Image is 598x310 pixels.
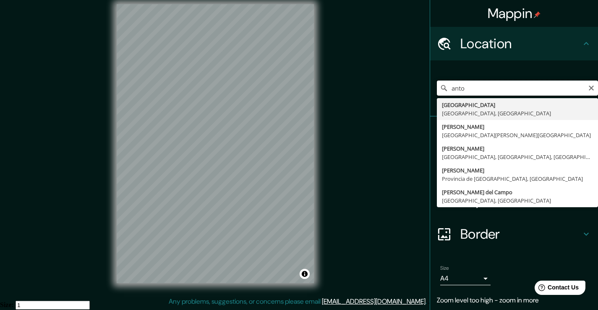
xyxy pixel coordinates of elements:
[440,272,491,285] div: A4
[430,117,598,150] div: Pins
[534,11,541,18] img: pin-icon.png
[437,295,591,305] p: Zoom level too high - zoom in more
[488,5,541,22] h4: Mappin
[442,188,593,196] div: [PERSON_NAME] del Campo
[322,297,426,306] a: [EMAIL_ADDRESS][DOMAIN_NAME]
[440,265,449,272] label: Size
[442,131,593,139] div: [GEOGRAPHIC_DATA][PERSON_NAME][GEOGRAPHIC_DATA]
[442,101,593,109] div: [GEOGRAPHIC_DATA]
[428,297,430,307] div: .
[442,122,593,131] div: [PERSON_NAME]
[437,81,598,96] input: Pick your city or area
[460,35,581,52] h4: Location
[442,175,593,183] div: Provincia de [GEOGRAPHIC_DATA], [GEOGRAPHIC_DATA]
[442,144,593,153] div: [PERSON_NAME]
[430,27,598,60] div: Location
[300,269,310,279] button: Toggle attribution
[442,196,593,205] div: [GEOGRAPHIC_DATA], [GEOGRAPHIC_DATA]
[442,153,593,161] div: [GEOGRAPHIC_DATA], [GEOGRAPHIC_DATA], [GEOGRAPHIC_DATA]
[169,297,427,307] p: Any problems, suggestions, or concerns please email .
[460,192,581,209] h4: Layout
[430,217,598,251] div: Border
[430,184,598,217] div: Layout
[117,4,314,283] canvas: Map
[427,297,428,307] div: .
[442,166,593,175] div: [PERSON_NAME]
[588,83,595,91] button: Clear
[460,226,581,242] h4: Border
[430,150,598,184] div: Style
[442,109,593,117] div: [GEOGRAPHIC_DATA], [GEOGRAPHIC_DATA]
[523,277,589,301] iframe: Help widget launcher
